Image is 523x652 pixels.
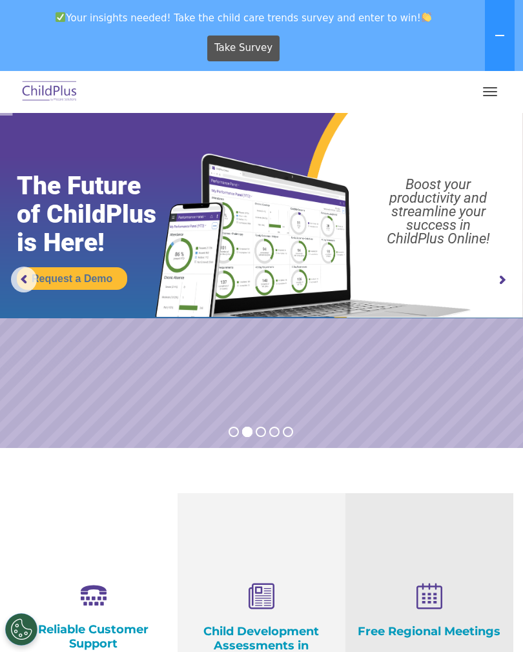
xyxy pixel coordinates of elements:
span: Your insights needed! Take the child care trends survey and enter to win! [5,5,482,30]
img: ✅ [56,12,65,22]
rs-layer: Boost your productivity and streamline your success in ChildPlus Online! [361,178,516,245]
rs-layer: The Future of ChildPlus is Here! [17,172,184,257]
a: Request a Demo [17,267,127,290]
h4: Free Regional Meetings [355,624,504,638]
img: 👏 [422,12,431,22]
h4: Reliable Customer Support [19,622,168,651]
img: ChildPlus by Procare Solutions [19,77,80,107]
button: Cookies Settings [5,613,37,646]
span: Take Survey [214,37,272,59]
a: Take Survey [207,36,280,61]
